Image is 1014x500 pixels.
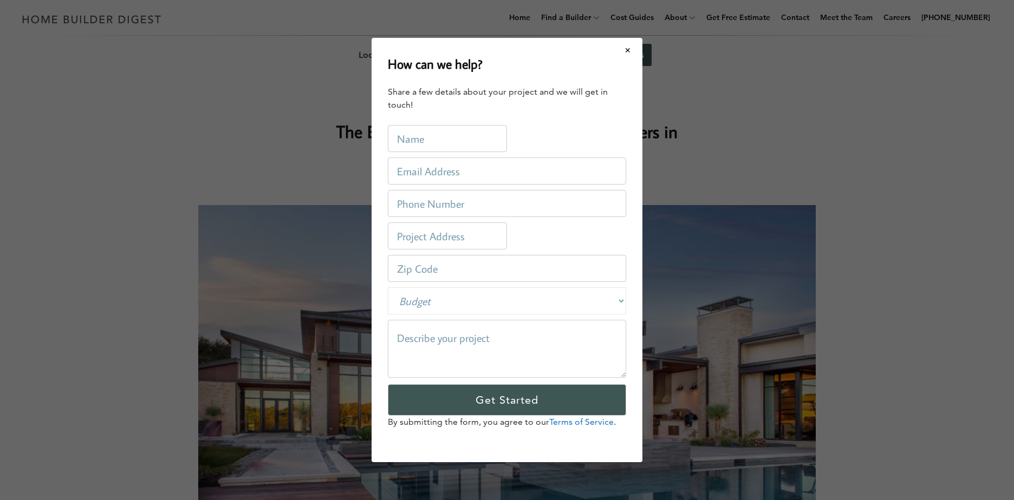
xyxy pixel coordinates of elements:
input: Email Address [388,157,626,185]
p: By submitting the form, you agree to our . [388,416,626,429]
input: Project Address [388,222,507,249]
input: Phone Number [388,190,626,217]
a: Terms of Service [549,417,614,427]
div: Share a few details about your project and we will get in touch! [388,85,626,111]
button: Close modal [614,39,642,62]
input: Get Started [388,384,626,416]
h2: How can we help? [388,54,483,74]
input: Name [388,125,507,152]
input: Zip Code [388,255,626,282]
